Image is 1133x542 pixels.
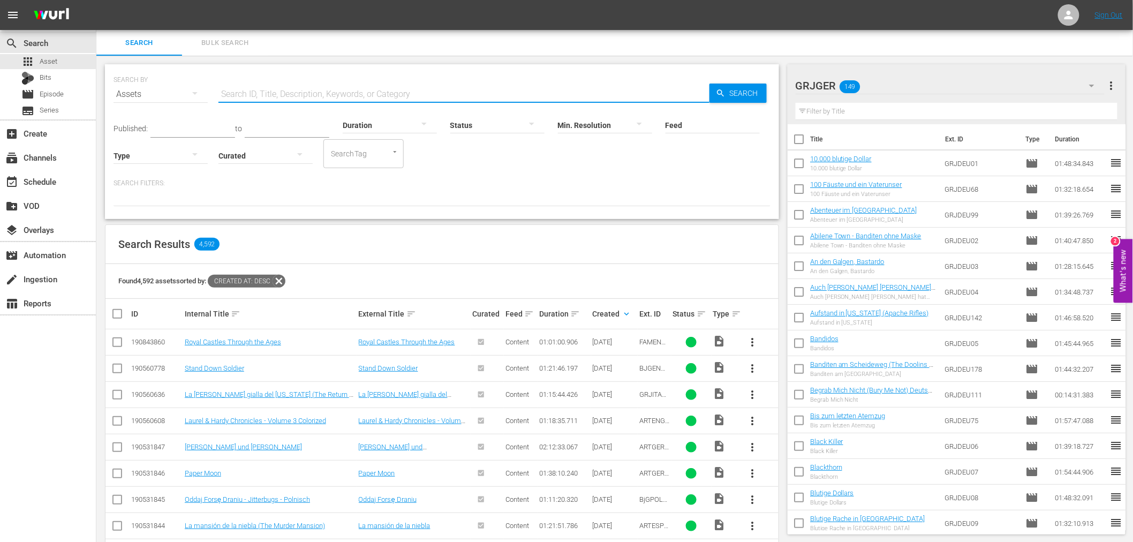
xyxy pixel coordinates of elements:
td: 01:44:32.207 [1051,356,1109,382]
span: GRJITA105 [639,390,669,406]
td: 01:54:44.906 [1051,459,1109,485]
td: GRJDEU09 [940,510,1022,536]
span: Content [505,469,529,477]
span: Episode [21,88,34,101]
button: more_vert [1105,73,1117,99]
span: Content [505,364,529,372]
a: Auch [PERSON_NAME] [PERSON_NAME] hat seinen Preis [810,283,936,299]
button: Open [390,147,400,157]
div: 10.000 blutige Dollar [810,165,872,172]
span: sort [231,309,240,319]
div: [DATE] [593,390,636,398]
span: Episode [1025,208,1038,221]
a: Paper Moon [185,469,221,477]
td: 01:48:34.843 [1051,150,1109,176]
span: Content [505,522,529,530]
td: GRJDEU68 [940,176,1022,202]
a: Oddaj Forsę Draniu [359,495,417,503]
span: Video [713,518,726,531]
span: Search Results [118,238,190,251]
a: Abilene Town - Banditen ohne Maske [810,232,921,240]
a: Blutige Rache in [GEOGRAPHIC_DATA] [810,515,925,523]
div: Curated [472,310,502,318]
div: 190843860 [131,338,182,346]
span: reorder [1109,336,1122,349]
span: Schedule [5,176,18,189]
button: Search [709,84,767,103]
span: Episode [1025,157,1038,170]
div: 01:38:10.240 [539,469,590,477]
span: Channels [5,152,18,164]
div: Abilene Town - Banditen ohne Maske [810,242,921,249]
span: more_vert [746,520,759,532]
div: [DATE] [593,338,636,346]
span: more_vert [746,362,759,375]
div: 190531847 [131,443,182,451]
a: Paper Moon [359,469,395,477]
span: Episode [1025,491,1038,504]
span: reorder [1109,439,1122,452]
td: GRJDEU04 [940,279,1022,305]
span: more_vert [746,493,759,506]
span: 4,592 [194,238,220,251]
span: ARTGER152 [639,469,669,485]
th: Type [1019,124,1048,154]
a: La mansión de la niebla (The Murder Mansion) [185,522,325,530]
span: reorder [1109,516,1122,529]
div: Bis zum letzten Atemzug [810,422,886,429]
span: Search [103,37,176,49]
span: Asset [21,55,34,68]
a: Royal Castles Through the Ages [185,338,281,346]
span: ARTENG269 [639,417,669,433]
span: reorder [1109,491,1122,503]
td: 01:39:26.769 [1051,202,1109,228]
a: Sign Out [1095,11,1123,19]
td: GRJDEU02 [940,228,1022,253]
a: Abenteuer im [GEOGRAPHIC_DATA] [810,206,917,214]
div: Feed [505,307,535,320]
th: Duration [1048,124,1113,154]
td: GRJDEU05 [940,330,1022,356]
div: 190531845 [131,495,182,503]
span: Episode [1025,311,1038,324]
span: BjGPOL271 [639,495,667,511]
div: 01:21:51.786 [539,522,590,530]
div: [DATE] [593,469,636,477]
div: 190560608 [131,417,182,425]
td: GRJDEU03 [940,253,1022,279]
a: Stand Down Soldier [359,364,418,372]
div: Ext. ID [639,310,669,318]
a: [PERSON_NAME] und [PERSON_NAME] [185,443,302,451]
span: reorder [1109,259,1122,272]
span: Series [21,104,34,117]
span: Automation [5,249,18,262]
div: 190560636 [131,390,182,398]
span: Episode [1025,414,1038,427]
td: GRJDEU111 [940,382,1022,408]
span: Published: [114,124,148,133]
div: Begrab Mich Nicht [810,396,936,403]
span: Episode [1025,183,1038,195]
button: more_vert [740,382,766,408]
span: to [235,124,242,133]
div: [DATE] [593,522,636,530]
a: Black Killer [810,438,843,446]
a: Bis zum letzten Atemzug [810,412,886,420]
span: Video [713,440,726,453]
span: Content [505,338,529,346]
span: Reports [5,297,18,310]
span: Create [5,127,18,140]
td: GRJDEU08 [940,485,1022,510]
span: reorder [1109,156,1122,169]
button: more_vert [740,461,766,486]
div: 2 [1111,237,1120,246]
div: Created [593,307,636,320]
span: Search [726,84,767,103]
span: sort [731,309,741,319]
span: Episode [1025,337,1038,350]
span: Episode [1025,285,1038,298]
div: Blutige Rache in [GEOGRAPHIC_DATA] [810,525,925,532]
span: Episode [1025,363,1038,375]
span: Overlays [5,224,18,237]
span: more_vert [746,467,759,480]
